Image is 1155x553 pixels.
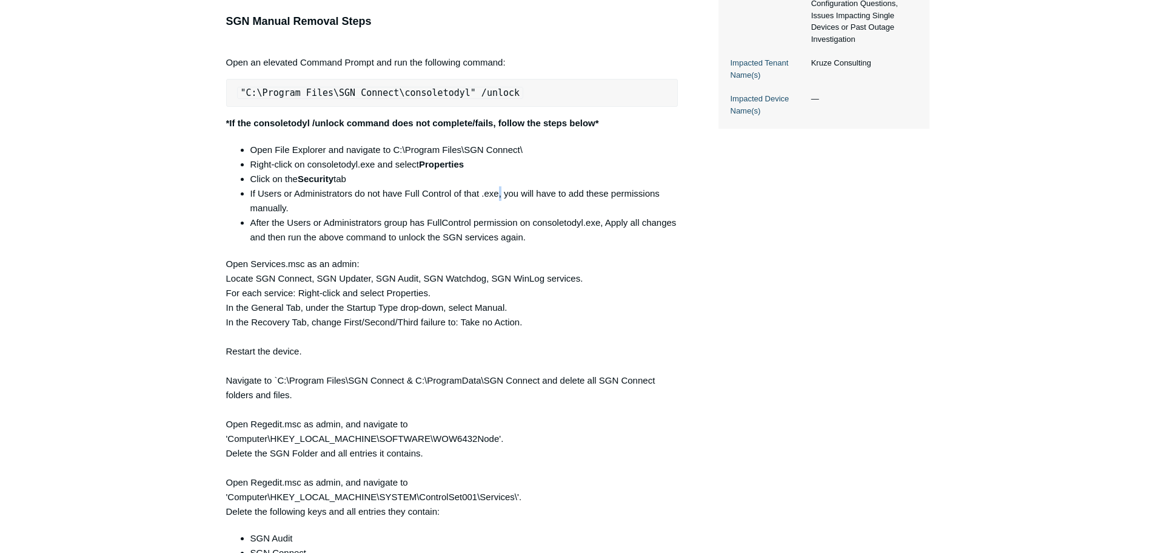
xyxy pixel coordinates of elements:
[226,13,678,30] h3: SGN Manual Removal Steps
[250,531,678,546] li: SGN Audit
[250,143,678,157] li: Open File Explorer and navigate to C:\Program Files\SGN Connect\
[250,172,678,186] li: Click on the tab
[298,174,333,184] strong: Security
[250,186,678,215] li: If Users or Administrators do not have Full Control of that .exe, you will have to add these perm...
[226,118,599,128] strong: *If the consoletodyl /unlock command does not complete/fails, follow the steps below*
[805,93,917,105] dd: —
[250,215,678,245] li: After the Users or Administrators group has FullControl permission on consoletodyl.exe, Apply all...
[731,93,805,117] dt: Impacted Device Name(s)
[805,57,917,69] dd: Kruze Consulting
[250,157,678,172] li: Right-click on consoletodyl.exe and select
[419,159,464,169] strong: Properties
[237,87,524,99] code: "C:\Program Files\SGN Connect\consoletodyl" /unlock
[731,57,805,81] dt: Impacted Tenant Name(s)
